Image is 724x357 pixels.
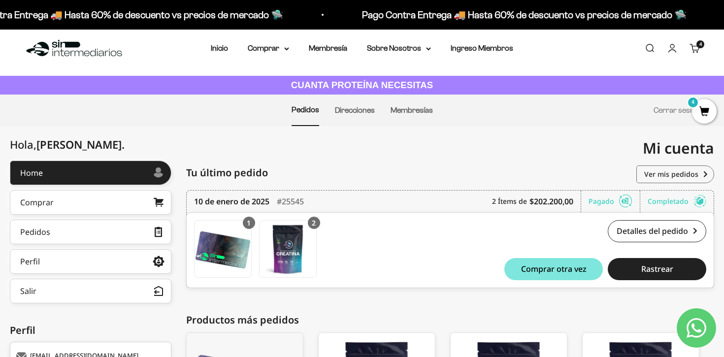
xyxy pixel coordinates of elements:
[20,258,40,265] div: Perfil
[335,106,375,114] a: Direcciones
[589,191,640,212] div: Pagado
[10,190,171,215] a: Comprar
[291,80,433,90] strong: CUANTA PROTEÍNA NECESITAS
[260,221,316,277] img: Translation missing: es.Creatina Monohidrato - 300g
[10,161,171,185] a: Home
[20,287,36,295] div: Salir
[636,165,714,183] a: Ver mis pedidos
[529,195,573,207] b: $202.200,00
[391,106,433,114] a: Membresías
[20,169,43,177] div: Home
[521,265,587,273] span: Comprar otra vez
[451,44,513,52] a: Ingreso Miembros
[122,137,125,152] span: .
[186,313,715,327] div: Productos más pedidos
[308,217,320,229] div: 2
[654,106,700,114] a: Cerrar sesión
[362,7,687,23] p: Pago Contra Entrega 🚚 Hasta 60% de descuento vs precios de mercado 🛸
[10,323,171,338] div: Perfil
[687,97,699,108] mark: 4
[309,44,347,52] a: Membresía
[277,191,304,212] div: #25545
[186,165,268,180] span: Tu último pedido
[608,220,706,242] a: Detalles del pedido
[20,198,54,206] div: Comprar
[641,265,673,273] span: Rastrear
[504,258,603,280] button: Comprar otra vez
[608,258,706,280] button: Rastrear
[292,105,319,114] a: Pedidos
[10,138,125,151] div: Hola,
[248,42,289,55] summary: Comprar
[10,220,171,244] a: Pedidos
[36,137,125,152] span: [PERSON_NAME]
[194,220,252,278] a: Membresía Anual
[492,191,581,212] div: 2 Ítems de
[195,221,251,277] img: Translation missing: es.Membresía Anual
[648,191,706,212] div: Completado
[699,42,702,47] span: 4
[20,228,50,236] div: Pedidos
[243,217,255,229] div: 1
[194,195,269,207] time: 10 de enero de 2025
[211,44,228,52] a: Inicio
[692,107,717,118] a: 4
[643,138,714,158] span: Mi cuenta
[367,42,431,55] summary: Sobre Nosotros
[259,220,317,278] a: Creatina Monohidrato - 300g
[10,249,171,274] a: Perfil
[10,279,171,303] button: Salir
